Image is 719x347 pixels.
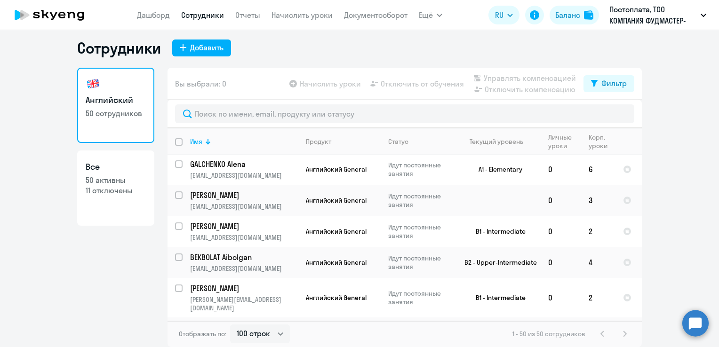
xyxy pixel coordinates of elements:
div: Продукт [306,137,331,146]
p: [EMAIL_ADDRESS][DOMAIN_NAME] [190,171,298,180]
span: Ещё [419,9,433,21]
a: [PERSON_NAME] [190,283,298,293]
p: 50 сотрудников [86,108,146,118]
input: Поиск по имени, email, продукту или статусу [175,104,634,123]
button: RU [488,6,519,24]
div: Корп. уроки [589,133,615,150]
p: Идут постоянные занятия [388,254,453,271]
button: Добавить [172,39,231,56]
p: 11 отключены [86,185,146,196]
button: Ещё [419,6,442,24]
img: english [86,76,101,91]
span: Английский General [306,165,367,173]
span: Вы выбрали: 0 [175,78,226,89]
p: GALCHENKO Alena [190,159,296,169]
div: Имя [190,137,298,146]
h3: Все [86,161,146,173]
img: balance [584,10,593,20]
td: 2 [581,216,615,247]
td: 0 [541,247,581,278]
span: Английский General [306,293,367,302]
td: B1 - Intermediate [453,216,541,247]
p: BEKBOLAT Aibolgan [190,252,296,262]
a: [PERSON_NAME] [190,221,298,231]
p: [EMAIL_ADDRESS][DOMAIN_NAME] [190,233,298,242]
td: 0 [541,154,581,185]
p: Постоплата, ТОО КОМПАНИЯ ФУДМАСТЕР-ТРЭЙД [609,4,697,26]
span: 1 - 50 из 50 сотрудников [512,330,585,338]
h3: Английский [86,94,146,106]
td: 0 [541,185,581,216]
p: Идут постоянные занятия [388,161,453,178]
p: Идут постоянные занятия [388,289,453,306]
a: GALCHENKO Alena [190,159,298,169]
td: 0 [541,278,581,317]
p: [PERSON_NAME] [190,221,296,231]
td: 6 [581,154,615,185]
td: 4 [581,247,615,278]
div: Имя [190,137,202,146]
a: Начислить уроки [272,10,333,20]
td: 3 [581,185,615,216]
button: Балансbalance [550,6,599,24]
a: Дашборд [137,10,170,20]
a: Отчеты [235,10,260,20]
td: B1 - Intermediate [453,278,541,317]
span: Английский General [306,227,367,236]
div: Личные уроки [548,133,581,150]
td: 0 [541,216,581,247]
div: Статус [388,137,408,146]
div: Фильтр [601,78,627,89]
a: BEKBOLAT Aibolgan [190,252,298,262]
button: Постоплата, ТОО КОМПАНИЯ ФУДМАСТЕР-ТРЭЙД [605,4,711,26]
span: Английский General [306,196,367,205]
p: [EMAIL_ADDRESS][DOMAIN_NAME] [190,202,298,211]
a: [PERSON_NAME] [190,190,298,200]
a: Все50 активны11 отключены [77,150,154,226]
a: Сотрудники [181,10,224,20]
p: [PERSON_NAME][EMAIL_ADDRESS][DOMAIN_NAME] [190,295,298,312]
td: B2 - Upper-Intermediate [453,247,541,278]
p: [PERSON_NAME] [190,283,296,293]
div: Добавить [190,42,224,53]
h1: Сотрудники [77,39,161,57]
span: Английский General [306,258,367,267]
td: 2 [581,278,615,317]
a: Документооборот [344,10,407,20]
td: A1 - Elementary [453,154,541,185]
div: Баланс [555,9,580,21]
p: [PERSON_NAME] [190,190,296,200]
span: Отображать по: [179,330,226,338]
div: Текущий уровень [461,137,540,146]
button: Фильтр [583,75,634,92]
span: RU [495,9,503,21]
p: Идут постоянные занятия [388,223,453,240]
a: Английский50 сотрудников [77,68,154,143]
p: Идут постоянные занятия [388,192,453,209]
p: 50 активны [86,175,146,185]
div: Текущий уровень [470,137,523,146]
p: [EMAIL_ADDRESS][DOMAIN_NAME] [190,264,298,273]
